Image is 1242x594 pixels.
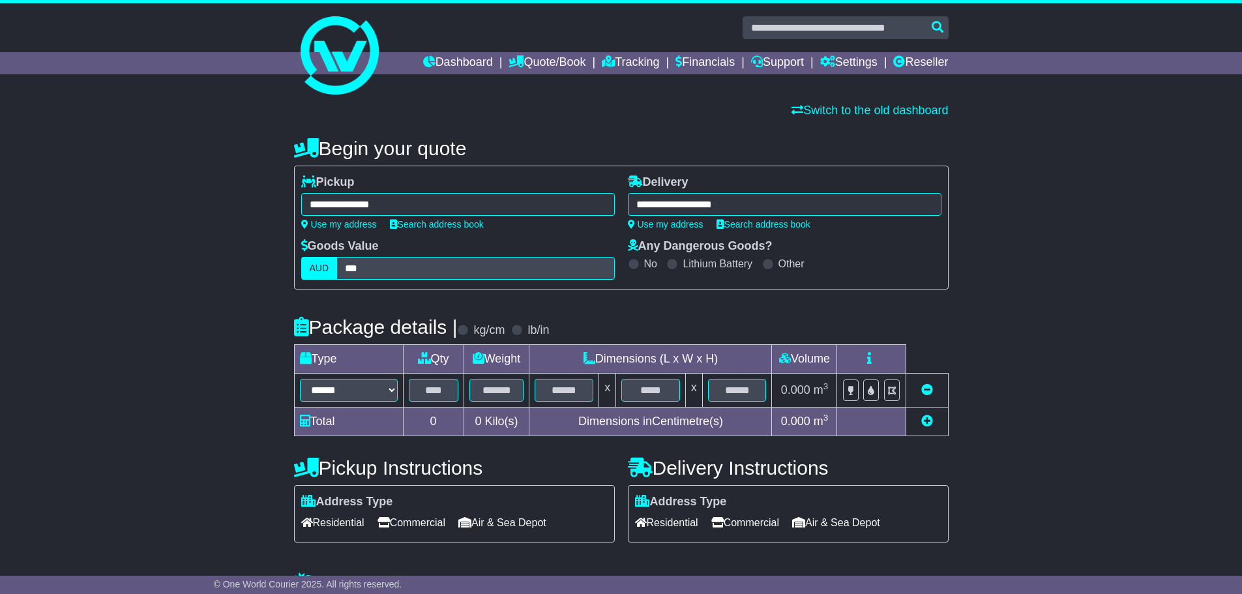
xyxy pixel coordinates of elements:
[294,316,458,338] h4: Package details |
[628,175,688,190] label: Delivery
[294,572,949,593] h4: Warranty & Insurance
[921,415,933,428] a: Add new item
[301,175,355,190] label: Pickup
[294,138,949,159] h4: Begin your quote
[685,374,702,408] td: x
[294,345,403,374] td: Type
[458,512,546,533] span: Air & Sea Depot
[751,52,804,74] a: Support
[814,383,829,396] span: m
[778,258,805,270] label: Other
[214,579,402,589] span: © One World Courier 2025. All rights reserved.
[635,495,727,509] label: Address Type
[301,239,379,254] label: Goods Value
[529,408,772,436] td: Dimensions in Centimetre(s)
[635,512,698,533] span: Residential
[390,219,484,230] a: Search address book
[464,345,529,374] td: Weight
[792,512,880,533] span: Air & Sea Depot
[814,415,829,428] span: m
[893,52,948,74] a: Reseller
[628,457,949,479] h4: Delivery Instructions
[823,413,829,423] sup: 3
[781,415,810,428] span: 0.000
[301,495,393,509] label: Address Type
[717,219,810,230] a: Search address book
[529,345,772,374] td: Dimensions (L x W x H)
[921,383,933,396] a: Remove this item
[423,52,493,74] a: Dashboard
[823,381,829,391] sup: 3
[294,457,615,479] h4: Pickup Instructions
[527,323,549,338] label: lb/in
[683,258,752,270] label: Lithium Battery
[628,219,703,230] a: Use my address
[294,408,403,436] td: Total
[599,374,616,408] td: x
[473,323,505,338] label: kg/cm
[464,408,529,436] td: Kilo(s)
[644,258,657,270] label: No
[403,408,464,436] td: 0
[772,345,837,374] td: Volume
[820,52,878,74] a: Settings
[628,239,773,254] label: Any Dangerous Goods?
[675,52,735,74] a: Financials
[403,345,464,374] td: Qty
[377,512,445,533] span: Commercial
[791,104,948,117] a: Switch to the old dashboard
[301,257,338,280] label: AUD
[781,383,810,396] span: 0.000
[711,512,779,533] span: Commercial
[509,52,585,74] a: Quote/Book
[301,219,377,230] a: Use my address
[475,415,481,428] span: 0
[301,512,364,533] span: Residential
[602,52,659,74] a: Tracking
